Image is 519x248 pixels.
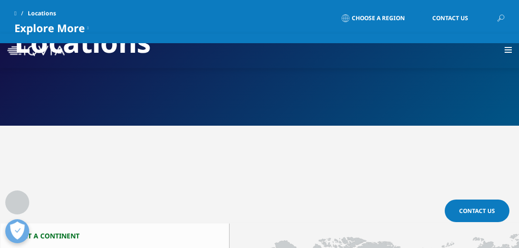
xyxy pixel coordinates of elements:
h3: Select a continent [0,231,229,240]
a: Contact Us [445,200,509,222]
span: Contact Us [459,207,495,215]
img: IQVIA Healthcare Information Technology and Pharma Clinical Research Company [7,46,65,56]
span: Choose a Region [352,14,405,22]
span: Contact Us [432,15,468,21]
button: Open Preferences [5,219,29,243]
a: Contact Us [418,7,483,29]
